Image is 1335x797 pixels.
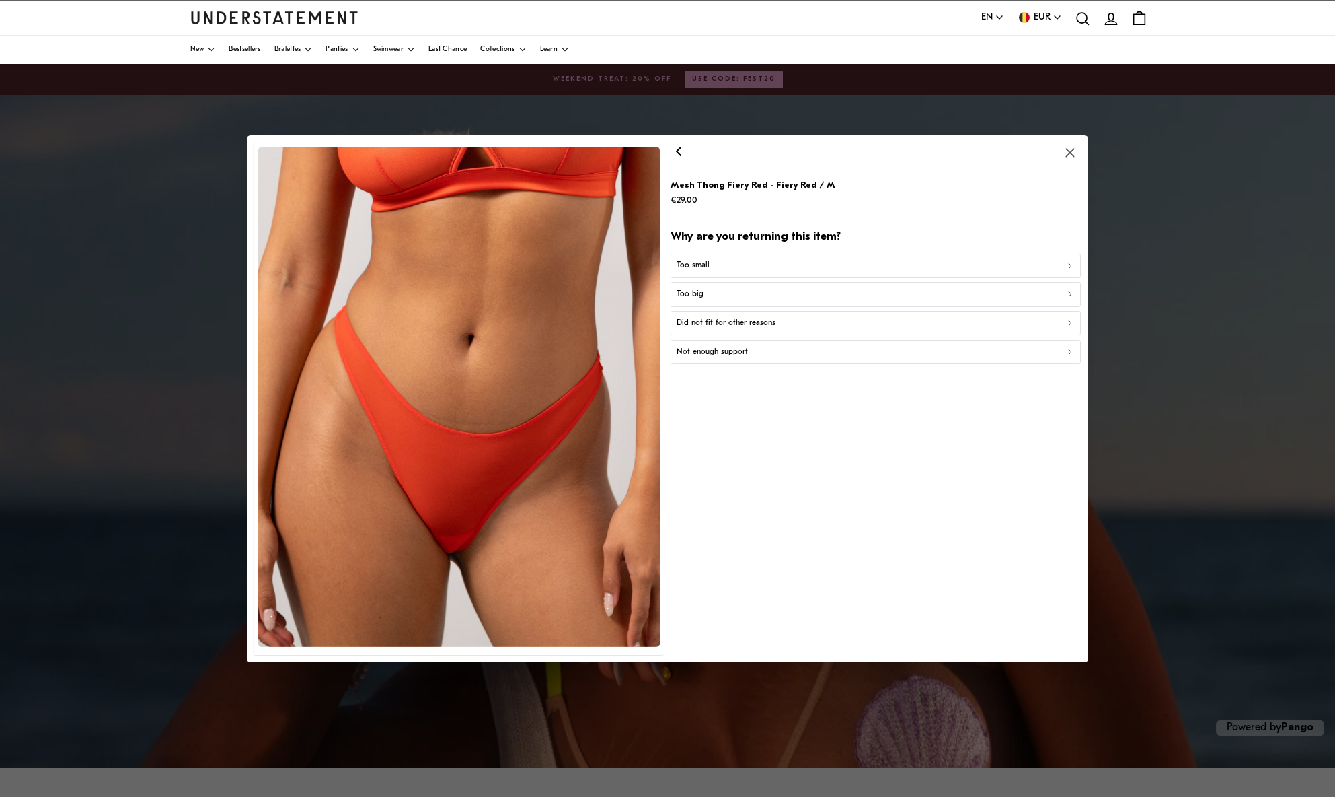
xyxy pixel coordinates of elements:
button: Not enough support [671,340,1081,364]
p: Did not fit for other reasons [677,317,775,330]
p: Too big [677,288,703,301]
span: Bestsellers [229,46,260,53]
a: New [190,36,216,64]
span: New [190,46,204,53]
span: Bralettes [274,46,301,53]
span: Last Chance [428,46,467,53]
p: Not enough support [677,345,748,358]
span: EN [981,10,993,25]
span: Panties [326,46,348,53]
p: €29.00 [671,193,836,207]
p: Mesh Thong Fiery Red - Fiery Red / M [671,178,836,192]
h2: Why are you returning this item? [671,229,1081,244]
a: Bestsellers [229,36,260,64]
p: Too small [677,259,710,272]
span: EUR [1034,10,1051,25]
a: Swimwear [373,36,415,64]
span: Learn [540,46,558,53]
a: Bralettes [274,36,313,64]
button: Did not fit for other reasons [671,311,1081,335]
a: Panties [326,36,359,64]
button: Too big [671,282,1081,306]
span: Swimwear [373,46,404,53]
a: Understatement Homepage [190,11,358,24]
button: EN [981,10,1004,25]
button: EUR [1018,10,1062,25]
span: Collections [480,46,514,53]
button: Too small [671,253,1081,277]
img: FIRE-STR-004-M-fiery-red_8.jpg [258,147,660,647]
a: Collections [480,36,526,64]
a: Learn [540,36,570,64]
a: Last Chance [428,36,467,64]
